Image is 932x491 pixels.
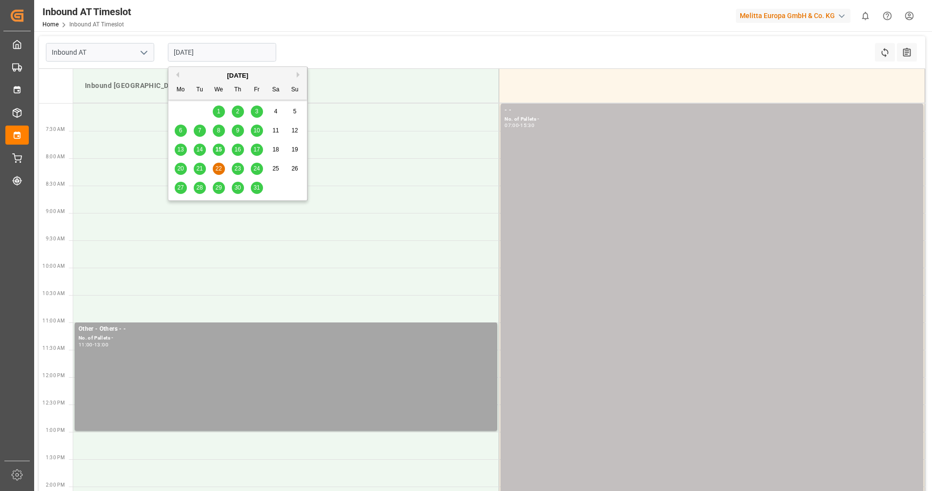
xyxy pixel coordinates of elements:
[876,5,898,27] button: Help Center
[79,342,93,347] div: 11:00
[46,209,65,214] span: 9:00 AM
[42,345,65,351] span: 11:30 AM
[293,108,297,115] span: 5
[232,163,244,175] div: Choose Thursday, October 23rd, 2025
[272,146,279,153] span: 18
[194,125,206,137] div: Choose Tuesday, October 7th, 2025
[505,123,519,128] div: 07:00
[272,127,279,134] span: 11
[232,106,244,118] div: Choose Thursday, October 2nd, 2025
[46,181,65,187] span: 8:30 AM
[213,144,225,156] div: Choose Wednesday, October 15th, 2025
[272,165,279,172] span: 25
[236,108,240,115] span: 2
[81,77,491,95] div: Inbound [GEOGRAPHIC_DATA]
[46,43,154,62] input: Type to search/select
[46,127,65,132] span: 7:30 AM
[175,84,187,96] div: Mo
[289,84,301,96] div: Su
[270,144,282,156] div: Choose Saturday, October 18th, 2025
[289,106,301,118] div: Choose Sunday, October 5th, 2025
[168,43,276,62] input: DD.MM.YYYY
[94,342,108,347] div: 13:00
[42,263,65,269] span: 10:00 AM
[42,373,65,378] span: 12:00 PM
[251,106,263,118] div: Choose Friday, October 3rd, 2025
[234,146,241,153] span: 16
[251,144,263,156] div: Choose Friday, October 17th, 2025
[198,127,202,134] span: 7
[46,427,65,433] span: 1:00 PM
[291,127,298,134] span: 12
[215,165,222,172] span: 22
[270,84,282,96] div: Sa
[213,106,225,118] div: Choose Wednesday, October 1st, 2025
[79,324,493,334] div: Other - Others - -
[42,4,131,19] div: Inbound AT Timeslot
[234,184,241,191] span: 30
[179,127,182,134] span: 6
[175,144,187,156] div: Choose Monday, October 13th, 2025
[291,146,298,153] span: 19
[519,123,520,128] div: -
[42,318,65,323] span: 11:00 AM
[505,106,919,115] div: - -
[274,108,278,115] span: 4
[217,108,221,115] span: 1
[213,163,225,175] div: Choose Wednesday, October 22nd, 2025
[136,45,151,60] button: open menu
[270,163,282,175] div: Choose Saturday, October 25th, 2025
[93,342,94,347] div: -
[177,146,183,153] span: 13
[42,400,65,406] span: 12:30 PM
[215,146,222,153] span: 15
[196,165,203,172] span: 21
[854,5,876,27] button: show 0 new notifications
[46,482,65,488] span: 2:00 PM
[253,127,260,134] span: 10
[79,334,493,342] div: No. of Pallets -
[213,84,225,96] div: We
[213,125,225,137] div: Choose Wednesday, October 8th, 2025
[253,165,260,172] span: 24
[42,291,65,296] span: 10:30 AM
[46,455,65,460] span: 1:30 PM
[194,182,206,194] div: Choose Tuesday, October 28th, 2025
[173,72,179,78] button: Previous Month
[46,236,65,241] span: 9:30 AM
[215,184,222,191] span: 29
[194,144,206,156] div: Choose Tuesday, October 14th, 2025
[196,146,203,153] span: 14
[289,125,301,137] div: Choose Sunday, October 12th, 2025
[217,127,221,134] span: 8
[236,127,240,134] span: 9
[251,163,263,175] div: Choose Friday, October 24th, 2025
[253,146,260,153] span: 17
[251,125,263,137] div: Choose Friday, October 10th, 2025
[270,125,282,137] div: Choose Saturday, October 11th, 2025
[251,84,263,96] div: Fr
[171,102,304,197] div: month 2025-10
[255,108,259,115] span: 3
[175,182,187,194] div: Choose Monday, October 27th, 2025
[232,182,244,194] div: Choose Thursday, October 30th, 2025
[232,144,244,156] div: Choose Thursday, October 16th, 2025
[46,154,65,159] span: 8:00 AM
[196,184,203,191] span: 28
[270,106,282,118] div: Choose Saturday, October 4th, 2025
[194,84,206,96] div: Tu
[213,182,225,194] div: Choose Wednesday, October 29th, 2025
[232,125,244,137] div: Choose Thursday, October 9th, 2025
[289,163,301,175] div: Choose Sunday, October 26th, 2025
[289,144,301,156] div: Choose Sunday, October 19th, 2025
[175,125,187,137] div: Choose Monday, October 6th, 2025
[168,71,307,81] div: [DATE]
[736,9,851,23] div: Melitta Europa GmbH & Co. KG
[291,165,298,172] span: 26
[253,184,260,191] span: 31
[234,165,241,172] span: 23
[251,182,263,194] div: Choose Friday, October 31st, 2025
[42,21,59,28] a: Home
[297,72,303,78] button: Next Month
[520,123,534,128] div: 15:30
